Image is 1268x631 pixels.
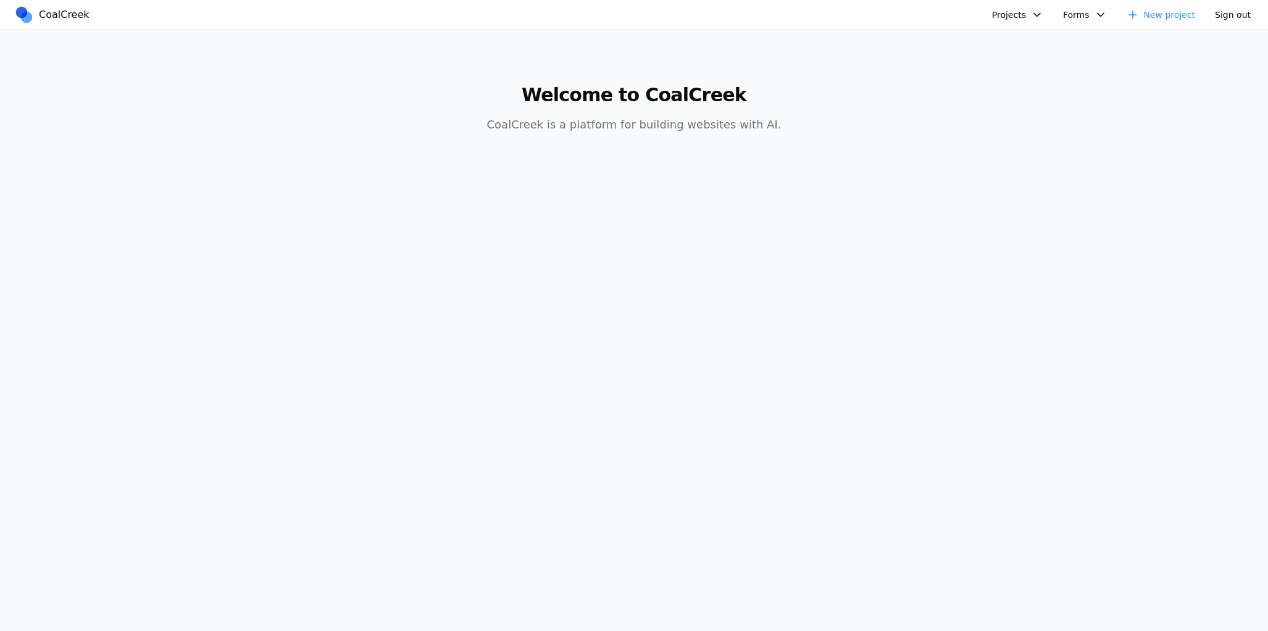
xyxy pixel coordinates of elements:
[397,84,871,106] h1: Welcome to CoalCreek
[14,6,94,24] a: CoalCreek
[1119,6,1203,24] a: New project
[985,6,1051,24] button: Projects
[1056,6,1114,24] button: Forms
[39,7,90,22] span: CoalCreek
[1208,6,1258,24] button: Sign out
[397,116,871,133] p: CoalCreek is a platform for building websites with AI.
